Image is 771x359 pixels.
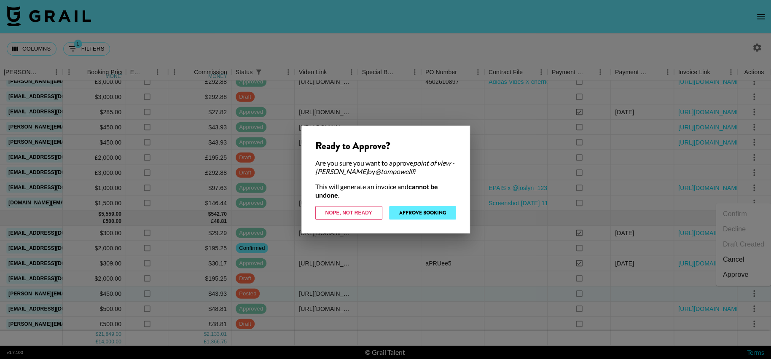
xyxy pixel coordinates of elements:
[315,159,456,176] div: Are you sure you want to approve by ?
[315,182,438,199] strong: cannot be undone
[315,206,382,220] button: Nope, Not Ready
[315,159,454,175] em: point of view - [PERSON_NAME]
[375,167,414,175] em: @ tompowelll
[389,206,456,220] button: Approve Booking
[315,182,456,199] div: This will generate an invoice and .
[315,139,456,152] div: Ready to Approve?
